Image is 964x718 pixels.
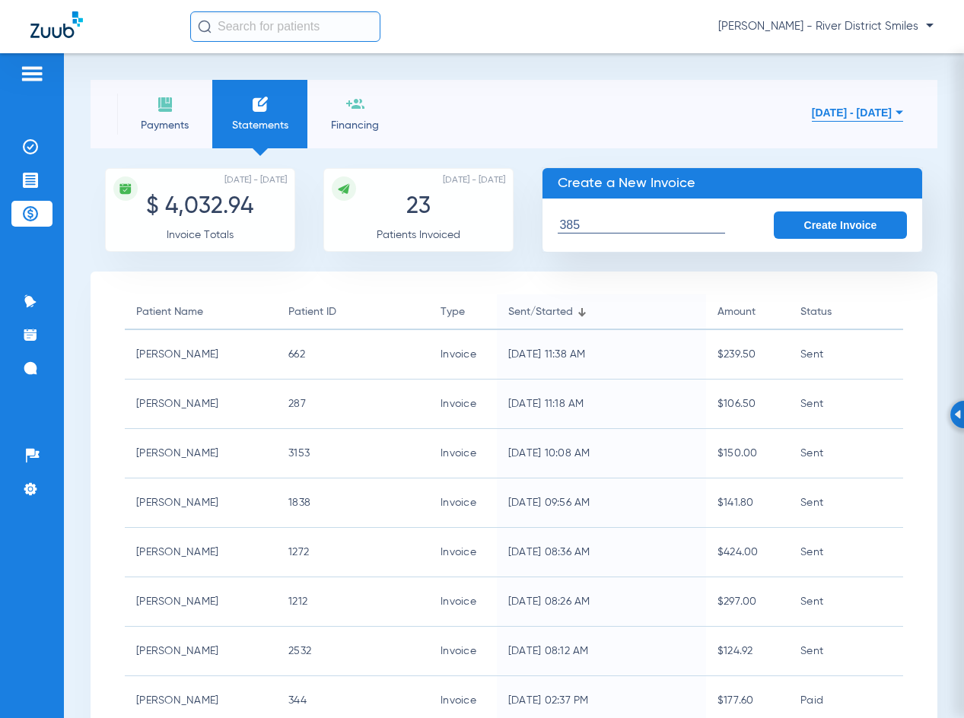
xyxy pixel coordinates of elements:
div: Sent/Started [508,303,695,320]
span: $ 4,032.94 [146,195,253,218]
div: Status [800,303,832,320]
td: Invoice [429,627,497,676]
td: [PERSON_NAME] [125,380,277,429]
td: Sent [789,380,903,429]
div: Sent/Started [508,303,573,320]
td: Invoice [429,577,497,627]
div: Type [441,303,485,320]
img: hamburger-icon [20,65,44,83]
img: financing icon [346,95,364,113]
p: Create a New Invoice [542,168,922,199]
td: Invoice [429,478,497,528]
input: Search for patients [190,11,380,42]
td: [DATE] 10:08 AM [497,429,706,478]
div: Amount [717,303,756,320]
div: Patient Name [136,303,266,320]
td: [DATE] 08:36 AM [497,528,706,577]
td: Sent [789,478,903,528]
td: Invoice [429,380,497,429]
td: 3153 [277,429,429,478]
div: Type [441,303,465,320]
button: Create Invoice [774,211,908,239]
img: Zuub Logo [30,11,83,38]
td: [PERSON_NAME] [125,478,277,528]
td: Invoice [429,528,497,577]
td: $106.50 [706,380,789,429]
td: 662 [277,330,429,380]
img: icon [337,182,351,195]
span: 23 [406,195,431,218]
td: [DATE] 08:12 AM [497,627,706,676]
td: [PERSON_NAME] [125,429,277,478]
td: Sent [789,429,903,478]
img: icon [119,182,132,195]
iframe: Chat Widget [888,645,964,718]
img: payments icon [156,95,174,113]
td: 1838 [277,478,429,528]
td: 2532 [277,627,429,676]
td: [PERSON_NAME] [125,627,277,676]
td: Invoice [429,330,497,380]
td: [DATE] 08:26 AM [497,577,706,627]
td: [DATE] 09:56 AM [497,478,706,528]
td: 1212 [277,577,429,627]
td: $297.00 [706,577,789,627]
td: [PERSON_NAME] [125,577,277,627]
img: Arrow [954,410,961,419]
span: Statements [224,118,296,133]
td: $150.00 [706,429,789,478]
td: 287 [277,380,429,429]
span: [DATE] - [DATE] [224,173,287,188]
span: Patients Invoiced [377,230,460,240]
td: Sent [789,528,903,577]
span: Payments [129,118,201,133]
td: [PERSON_NAME] [125,330,277,380]
td: Sent [789,627,903,676]
span: [PERSON_NAME] - River District Smiles [718,19,934,34]
td: [DATE] 11:18 AM [497,380,706,429]
td: Sent [789,577,903,627]
span: Invoice Totals [167,230,234,240]
div: Amount [717,303,778,320]
img: invoices icon [251,95,269,113]
span: Financing [319,118,391,133]
span: [DATE] - [DATE] [443,173,505,188]
td: $141.80 [706,478,789,528]
button: [DATE] - [DATE] [812,97,903,128]
input: search by patient ID or name [558,218,725,234]
div: Patient Name [136,303,203,320]
td: $239.50 [706,330,789,380]
div: Patient ID [288,303,418,320]
td: [DATE] 11:38 AM [497,330,706,380]
td: $124.92 [706,627,789,676]
div: Status [800,303,892,320]
td: Invoice [429,429,497,478]
td: $424.00 [706,528,789,577]
div: Patient ID [288,303,336,320]
td: [PERSON_NAME] [125,528,277,577]
img: Search Icon [198,20,212,33]
td: 1272 [277,528,429,577]
td: Sent [789,330,903,380]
